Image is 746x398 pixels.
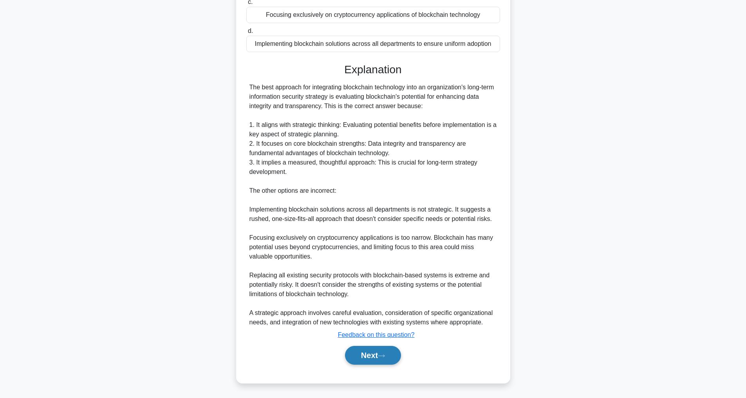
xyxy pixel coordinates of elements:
h3: Explanation [251,63,495,76]
button: Next [345,346,401,365]
div: The best approach for integrating blockchain technology into an organization's long-term informat... [249,83,497,327]
a: Feedback on this question? [338,331,415,338]
span: d. [248,27,253,34]
div: Implementing blockchain solutions across all departments to ensure uniform adoption [246,36,500,52]
div: Focusing exclusively on cryptocurrency applications of blockchain technology [246,7,500,23]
